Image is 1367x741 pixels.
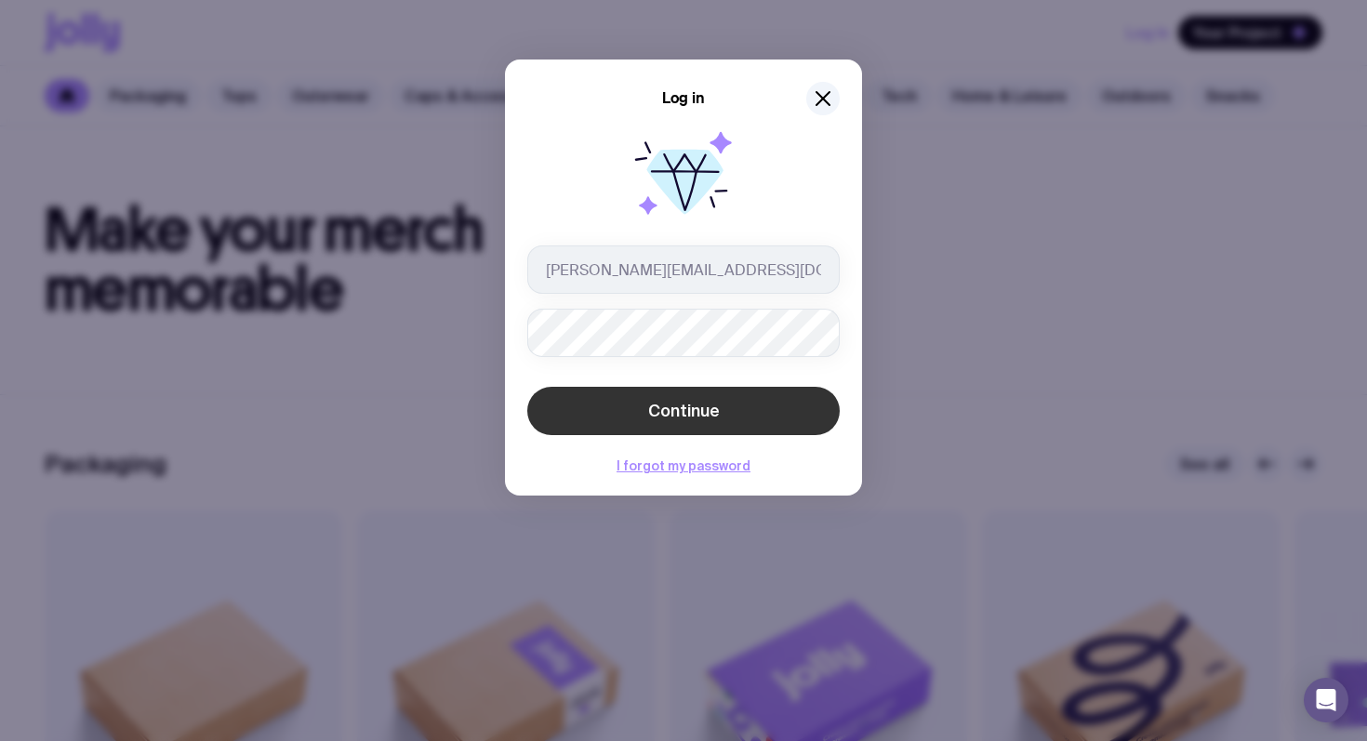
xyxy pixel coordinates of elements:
[527,387,840,435] button: Continue
[648,400,720,422] span: Continue
[1304,678,1348,722] div: Open Intercom Messenger
[617,458,750,473] button: I forgot my password
[662,89,705,108] h5: Log in
[527,245,840,294] input: you@email.com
